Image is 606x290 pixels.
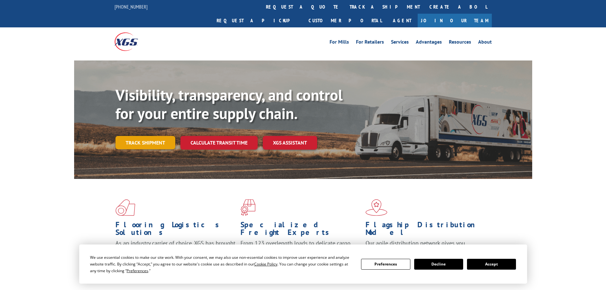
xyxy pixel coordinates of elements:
[416,39,442,46] a: Advantages
[212,14,304,27] a: Request a pickup
[467,259,516,270] button: Accept
[366,239,483,254] span: Our agile distribution network gives you nationwide inventory management on demand.
[180,136,258,150] a: Calculate transit time
[127,268,148,273] span: Preferences
[79,244,527,284] div: Cookie Consent Prompt
[414,259,463,270] button: Decline
[115,221,236,239] h1: Flooring Logistics Solutions
[387,14,418,27] a: Agent
[449,39,471,46] a: Resources
[366,221,486,239] h1: Flagship Distribution Model
[115,85,343,123] b: Visibility, transparency, and control for your entire supply chain.
[304,14,387,27] a: Customer Portal
[115,199,135,216] img: xgs-icon-total-supply-chain-intelligence-red
[240,239,361,268] p: From 123 overlength loads to delicate cargo, our experienced staff knows the best way to move you...
[330,39,349,46] a: For Mills
[361,259,410,270] button: Preferences
[356,39,384,46] a: For Retailers
[115,136,175,149] a: Track shipment
[115,239,235,262] span: As an industry carrier of choice, XGS has brought innovation and dedication to flooring logistics...
[90,254,353,274] div: We use essential cookies to make our site work. With your consent, we may also use non-essential ...
[418,14,492,27] a: Join Our Team
[240,199,255,216] img: xgs-icon-focused-on-flooring-red
[263,136,317,150] a: XGS ASSISTANT
[254,261,277,267] span: Cookie Policy
[115,4,148,10] a: [PHONE_NUMBER]
[478,39,492,46] a: About
[366,199,387,216] img: xgs-icon-flagship-distribution-model-red
[391,39,409,46] a: Services
[240,221,361,239] h1: Specialized Freight Experts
